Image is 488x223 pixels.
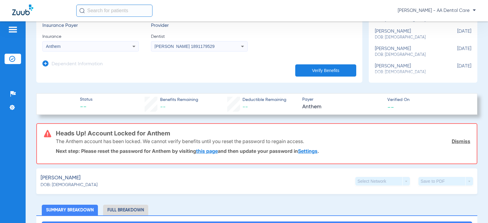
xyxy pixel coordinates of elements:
div: [PERSON_NAME] [375,46,441,57]
li: Full Breakdown [103,205,148,215]
span: -- [242,104,248,110]
a: Settings [298,148,318,154]
span: [PERSON_NAME] [41,174,81,182]
input: Search for patients [76,5,152,17]
h3: Provider [151,23,247,29]
span: Dentist [151,34,247,40]
span: DOB: [DEMOGRAPHIC_DATA] [41,182,98,188]
li: Summary Breakdown [42,205,98,215]
span: Deductible Remaining [242,97,286,103]
span: -- [80,103,92,112]
span: [DATE] [441,46,471,57]
span: [DATE] [441,63,471,75]
p: Next step: Please reset the password for Anthem by visiting and then update your password in . [56,148,470,154]
span: -- [160,104,166,110]
a: this page [196,148,218,154]
span: DOB: [DEMOGRAPHIC_DATA] [375,35,441,40]
h3: Dependent Information [52,61,103,67]
span: Verified On [387,97,467,103]
img: hamburger-icon [8,26,18,33]
span: [DATE] [441,29,471,40]
img: Search Icon [79,8,85,13]
span: Anthem [46,44,61,49]
span: -- [387,104,394,110]
span: Anthem [302,103,382,111]
h3: Heads Up! Account Locked for Anthem [56,130,470,136]
img: Zuub Logo [12,5,33,15]
span: [PERSON_NAME] 1891179529 [155,44,215,49]
span: DOB: [DEMOGRAPHIC_DATA] [375,52,441,58]
span: [PERSON_NAME] - AA Dental Care [398,8,476,14]
div: [PERSON_NAME] [375,63,441,75]
a: Dismiss [452,138,470,144]
h3: Insurance Payer [42,23,139,29]
span: Payer [302,96,382,103]
img: error-icon [44,130,51,137]
span: Insurance [42,34,139,40]
span: Status [80,96,92,103]
button: Verify Benefits [295,64,356,77]
span: DOB: [DEMOGRAPHIC_DATA] [375,70,441,75]
p: The Anthem account has been locked. We cannot verify benefits until you reset the password to reg... [56,138,304,144]
div: [PERSON_NAME] [375,29,441,40]
span: Benefits Remaining [160,97,198,103]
